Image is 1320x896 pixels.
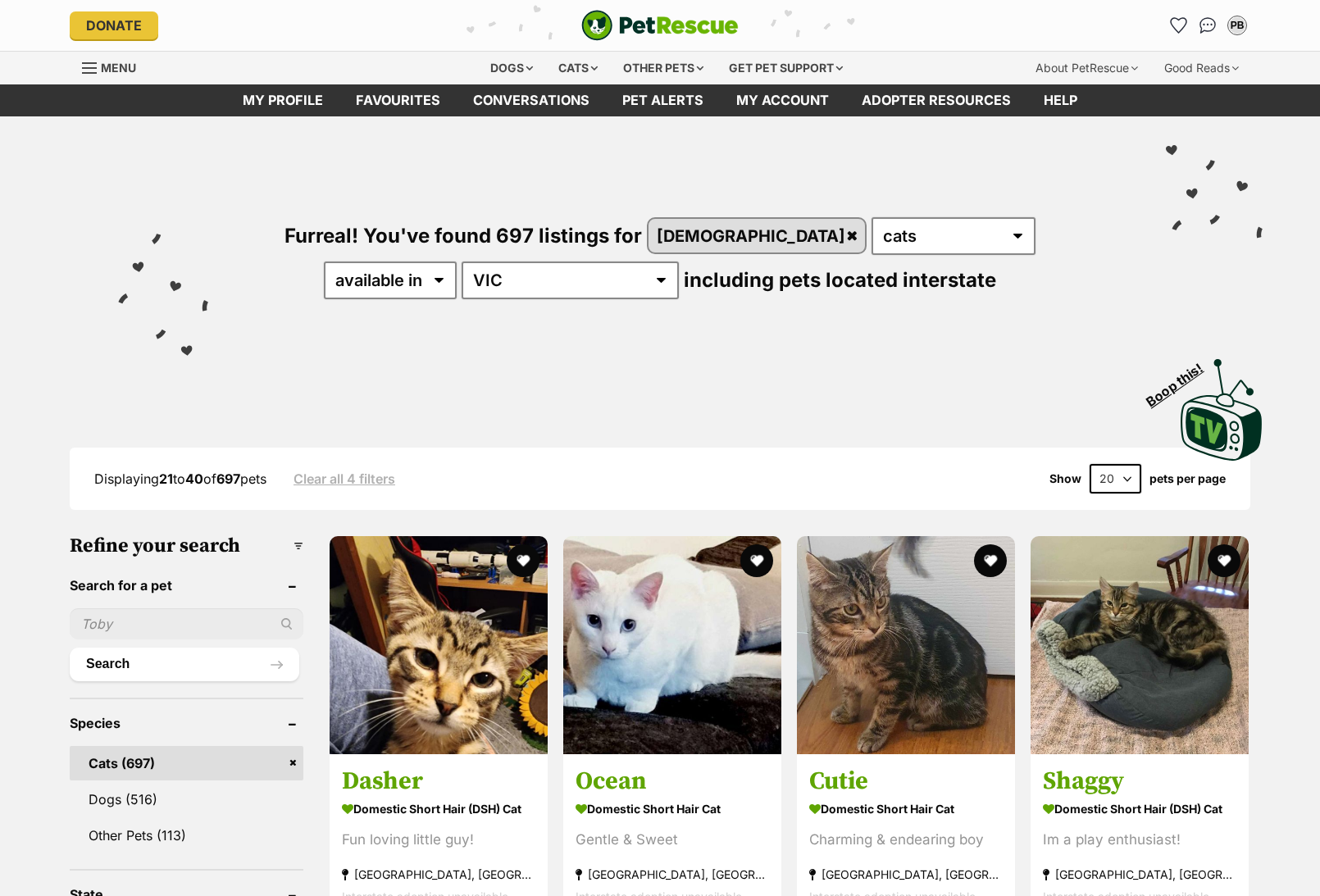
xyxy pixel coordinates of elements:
img: Ocean - Domestic Short Hair Cat [563,536,781,754]
strong: Domestic Short Hair (DSH) Cat [1043,797,1236,821]
a: Other Pets (113) [70,818,303,853]
a: Menu [82,52,148,81]
img: logo-cat-932fe2b9b8326f06289b0f2fb663e598f794de774fb13d1741a6617ecf9a85b4.svg [581,10,739,41]
a: conversations [457,84,606,116]
button: Search [70,648,299,680]
a: Conversations [1195,12,1221,39]
button: My account [1224,12,1250,39]
img: PetRescue TV logo [1181,359,1263,461]
a: Favourites [1165,12,1191,39]
a: Donate [70,11,158,39]
h3: Dasher [342,766,535,797]
strong: 21 [159,471,173,487]
div: Cats [547,52,609,84]
h3: Ocean [576,766,769,797]
a: Clear all 4 filters [294,471,395,486]
input: Toby [70,608,303,639]
button: favourite [974,544,1007,577]
label: pets per page [1149,472,1226,485]
div: Good Reads [1153,52,1250,84]
strong: Domestic Short Hair Cat [809,797,1003,821]
a: My profile [226,84,339,116]
a: Pet alerts [606,84,720,116]
div: Gentle & Sweet [576,829,769,851]
span: including pets located interstate [684,268,996,292]
div: Charming & endearing boy [809,829,1003,851]
a: PetRescue [581,10,739,41]
a: Favourites [339,84,457,116]
div: About PetRescue [1024,52,1149,84]
strong: 697 [216,471,240,487]
a: Adopter resources [845,84,1027,116]
ul: Account quick links [1165,12,1250,39]
div: Dogs [479,52,544,84]
button: favourite [507,544,539,577]
h3: Cutie [809,766,1003,797]
div: Other pets [612,52,715,84]
strong: Domestic Short Hair Cat [576,797,769,821]
strong: Domestic Short Hair (DSH) Cat [342,797,535,821]
strong: [GEOGRAPHIC_DATA], [GEOGRAPHIC_DATA] [809,863,1003,885]
strong: [GEOGRAPHIC_DATA], [GEOGRAPHIC_DATA] [576,863,769,885]
h3: Refine your search [70,534,303,557]
div: Im a play enthusiast! [1043,829,1236,851]
img: chat-41dd97257d64d25036548639549fe6c8038ab92f7586957e7f3b1b290dea8141.svg [1199,17,1217,34]
button: favourite [1208,544,1240,577]
a: Boop this! [1181,344,1263,464]
div: PB [1229,17,1245,34]
header: Search for a pet [70,578,303,593]
img: Cutie - Domestic Short Hair Cat [797,536,1015,754]
a: Dogs (516) [70,782,303,816]
span: Furreal! You've found 697 listings for [284,224,642,248]
strong: [GEOGRAPHIC_DATA], [GEOGRAPHIC_DATA] [1043,863,1236,885]
button: favourite [740,544,773,577]
span: Boop this! [1144,350,1219,409]
span: Displaying to of pets [94,471,266,487]
span: Menu [101,61,136,75]
span: Show [1049,472,1081,485]
header: Species [70,716,303,730]
img: Shaggy - Domestic Short Hair (DSH) Cat [1031,536,1249,754]
h3: Shaggy [1043,766,1236,797]
a: [DEMOGRAPHIC_DATA] [649,219,865,252]
div: Get pet support [717,52,854,84]
img: Dasher - Domestic Short Hair (DSH) Cat [330,536,548,754]
a: Cats (697) [70,746,303,780]
div: Fun loving little guy! [342,829,535,851]
strong: [GEOGRAPHIC_DATA], [GEOGRAPHIC_DATA] [342,863,535,885]
a: My account [720,84,845,116]
a: Help [1027,84,1094,116]
strong: 40 [185,471,203,487]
